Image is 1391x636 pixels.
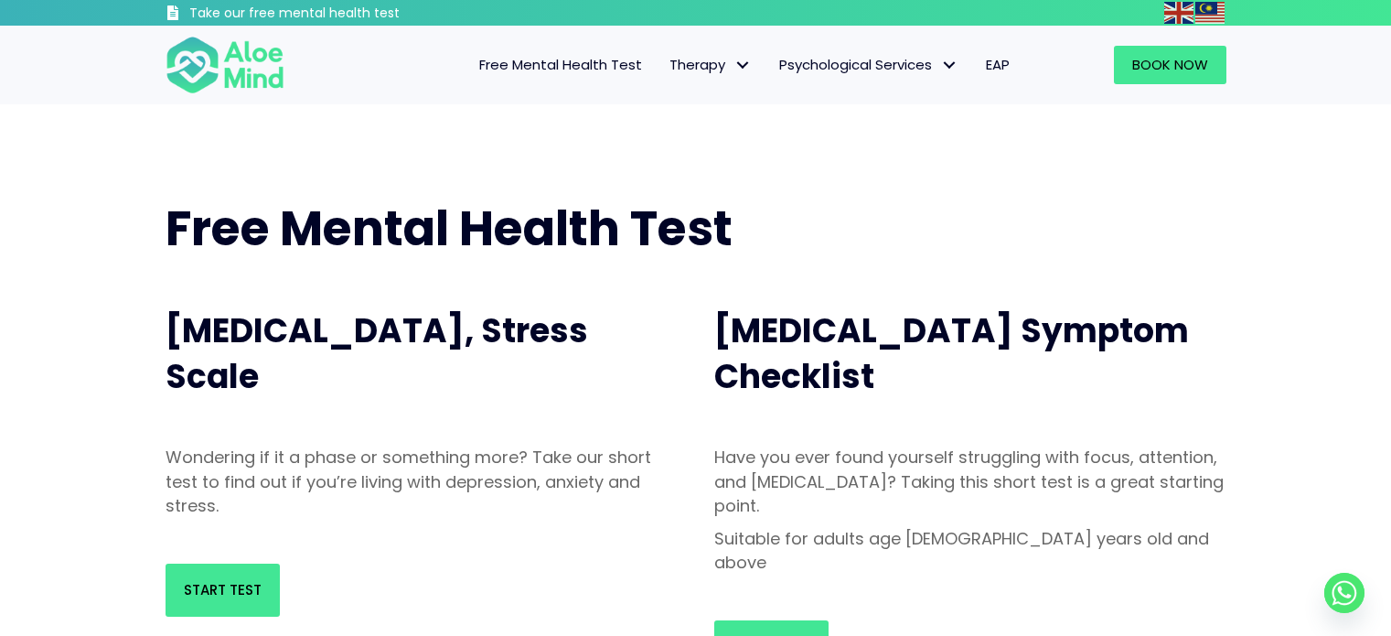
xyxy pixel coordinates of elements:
[479,55,642,74] span: Free Mental Health Test
[1164,2,1193,24] img: en
[166,35,284,95] img: Aloe mind Logo
[166,5,498,26] a: Take our free mental health test
[656,46,765,84] a: TherapyTherapy: submenu
[465,46,656,84] a: Free Mental Health Test
[936,52,963,79] span: Psychological Services: submenu
[765,46,972,84] a: Psychological ServicesPsychological Services: submenu
[779,55,958,74] span: Psychological Services
[972,46,1023,84] a: EAP
[166,195,733,262] span: Free Mental Health Test
[166,446,678,517] p: Wondering if it a phase or something more? Take our short test to find out if you’re living with ...
[1324,573,1364,613] a: Whatsapp
[189,5,498,23] h3: Take our free mental health test
[669,55,752,74] span: Therapy
[714,527,1226,575] p: Suitable for adults age [DEMOGRAPHIC_DATA] years old and above
[166,307,588,400] span: [MEDICAL_DATA], Stress Scale
[986,55,1010,74] span: EAP
[1195,2,1226,23] a: Malay
[166,564,280,617] a: Start Test
[1114,46,1226,84] a: Book Now
[1164,2,1195,23] a: English
[184,580,262,599] span: Start Test
[308,46,1023,84] nav: Menu
[714,307,1189,400] span: [MEDICAL_DATA] Symptom Checklist
[1195,2,1225,24] img: ms
[730,52,756,79] span: Therapy: submenu
[714,446,1226,517] p: Have you ever found yourself struggling with focus, attention, and [MEDICAL_DATA]? Taking this sh...
[1132,55,1208,74] span: Book Now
